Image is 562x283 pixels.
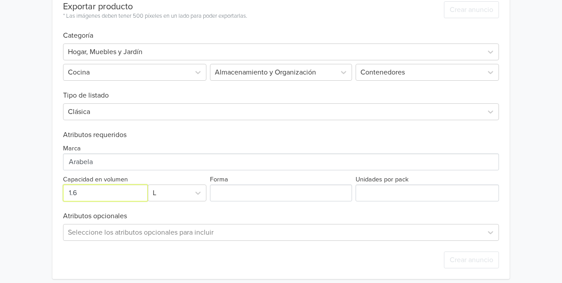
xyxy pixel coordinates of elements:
h6: Atributos opcionales [63,212,499,220]
label: Unidades por pack [356,175,408,185]
h6: Atributos requeridos [63,131,499,139]
h6: Tipo de listado [63,81,499,100]
label: Marca [63,144,81,153]
button: Crear anuncio [444,1,499,18]
div: * Las imágenes deben tener 500 píxeles en un lado para poder exportarlas. [63,12,247,21]
label: Forma [210,175,228,185]
div: Exportar producto [63,1,247,12]
h6: Categoría [63,21,499,40]
label: Capacidad en volumen [63,175,128,185]
button: Crear anuncio [444,252,499,268]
